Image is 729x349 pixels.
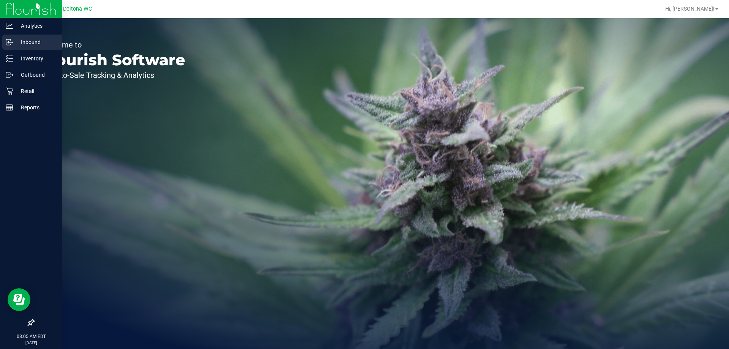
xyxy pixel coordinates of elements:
[41,41,185,49] p: Welcome to
[665,6,715,12] span: Hi, [PERSON_NAME]!
[6,22,13,30] inline-svg: Analytics
[63,6,92,12] span: Deltona WC
[13,38,59,47] p: Inbound
[13,70,59,79] p: Outbound
[13,87,59,96] p: Retail
[6,87,13,95] inline-svg: Retail
[6,104,13,111] inline-svg: Reports
[6,38,13,46] inline-svg: Inbound
[41,52,185,68] p: Flourish Software
[3,333,59,340] p: 08:05 AM EDT
[13,54,59,63] p: Inventory
[3,340,59,346] p: [DATE]
[41,71,185,79] p: Seed-to-Sale Tracking & Analytics
[6,55,13,62] inline-svg: Inventory
[13,103,59,112] p: Reports
[13,21,59,30] p: Analytics
[8,288,30,311] iframe: Resource center
[6,71,13,79] inline-svg: Outbound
